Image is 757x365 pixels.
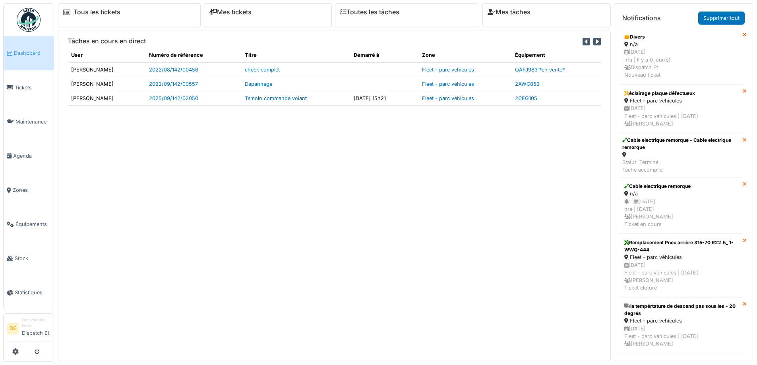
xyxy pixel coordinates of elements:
[622,158,740,174] div: Statut: Terminé Tâche accomplie
[4,173,54,207] a: Zones
[624,303,738,317] div: la tempértature de descend pas sous les - 20 degrés
[4,207,54,241] a: Équipements
[146,48,242,62] th: Numéro de référence
[350,48,419,62] th: Démarré à
[619,297,743,353] a: la tempértature de descend pas sous les - 20 degrés Fleet - parc véhicules [DATE]Fleet - parc véh...
[340,8,399,16] a: Toutes les tâches
[624,190,738,197] div: n/a
[4,276,54,310] a: Statistiques
[13,152,50,160] span: Agenda
[624,198,738,228] div: 1 | [DATE] n/a | [DATE] [PERSON_NAME] Ticket en cours
[624,48,738,79] div: [DATE] n/a | Il y a 0 jour(s) Dispatch Et Nouveau ticket
[149,95,198,101] a: 2025/09/142/02050
[422,67,474,73] a: Fleet - parc véhicules
[209,8,252,16] a: Mes tickets
[619,234,743,297] a: Remplacement Pneu arrière 315-70 R22.5_ 1-WWQ-444 Fleet - parc véhicules [DATE]Fleet - parc véhic...
[515,81,540,87] a: 2AWC852
[68,91,146,105] td: [PERSON_NAME]
[15,118,50,126] span: Maintenance
[14,49,50,57] span: Dashboard
[74,8,120,16] a: Tous les tickets
[624,325,738,348] div: [DATE] Fleet - parc véhicules | [DATE] [PERSON_NAME]
[419,48,512,62] th: Zone
[619,84,743,133] a: éclairage plaque défectueux Fleet - parc véhicules [DATE]Fleet - parc véhicules | [DATE] [PERSON_...
[422,95,474,101] a: Fleet - parc véhicules
[624,90,738,97] div: éclairage plaque défectueux
[7,323,19,334] li: DE
[15,289,50,296] span: Statistiques
[619,133,743,178] a: Cable electrique remorque - Cable electrique remorque Statut: TerminéTâche accomplie
[624,41,738,48] div: n/a
[624,317,738,324] div: Fleet - parc véhicules
[4,139,54,173] a: Agenda
[624,97,738,104] div: Fleet - parc véhicules
[68,62,146,77] td: [PERSON_NAME]
[13,186,50,194] span: Zones
[350,91,419,105] td: [DATE] 15h21
[242,48,350,62] th: Titre
[622,14,661,22] h6: Notifications
[245,67,280,73] a: check complet
[4,36,54,70] a: Dashboard
[149,67,198,73] a: 2022/08/142/00456
[15,84,50,91] span: Tickets
[619,177,743,234] a: Cable electrique remorque n/a 1 |[DATE]n/a | [DATE] [PERSON_NAME]Ticket en cours
[515,95,537,101] a: 2CFG105
[4,104,54,139] a: Maintenance
[488,8,530,16] a: Mes tâches
[17,8,41,32] img: Badge_color-CXgf-gQk.svg
[149,81,198,87] a: 2022/09/142/00557
[512,48,601,62] th: Équipement
[698,12,745,25] a: Supprimer tout
[245,95,307,101] a: Temoin commande volant
[515,67,565,73] a: QAFJ983 *en vente*
[68,37,146,45] h6: Tâches en cours en direct
[619,28,743,84] a: Divers n/a [DATE]n/a | Il y a 0 jour(s) Dispatch EtNouveau ticket
[622,137,740,151] div: Cable electrique remorque - Cable electrique remorque
[22,317,50,329] div: Gestionnaire local
[245,81,272,87] a: Dépannage
[22,317,50,340] li: Dispatch Et
[624,261,738,292] div: [DATE] Fleet - parc véhicules | [DATE] [PERSON_NAME] Ticket clotûré
[422,81,474,87] a: Fleet - parc véhicules
[15,255,50,262] span: Stock
[624,183,738,190] div: Cable electrique remorque
[4,241,54,276] a: Stock
[15,220,50,228] span: Équipements
[624,253,738,261] div: Fleet - parc véhicules
[7,317,50,342] a: DE Gestionnaire localDispatch Et
[71,52,83,58] span: translation missing: fr.shared.user
[68,77,146,91] td: [PERSON_NAME]
[624,239,738,253] div: Remplacement Pneu arrière 315-70 R22.5_ 1-WWQ-444
[624,104,738,127] div: [DATE] Fleet - parc véhicules | [DATE] [PERSON_NAME]
[624,33,738,41] div: Divers
[4,70,54,104] a: Tickets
